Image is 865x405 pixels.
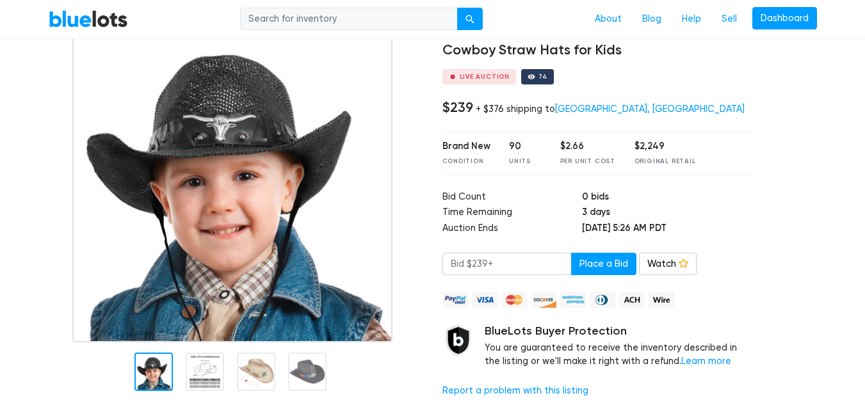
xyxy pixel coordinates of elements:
[442,292,468,308] img: paypal_credit-80455e56f6e1299e8d57f40c0dcee7b8cd4ae79b9eccbfc37e2480457ba36de9.png
[485,324,752,338] h5: BlueLots Buyer Protection
[582,190,751,206] td: 0 bids
[649,292,674,308] img: wire-908396882fe19aaaffefbd8e17b12f2f29708bd78693273c0e28e3a24408487f.png
[442,42,752,59] h4: Cowboy Straw Hats for Kids
[476,104,745,115] div: + $376 shipping to
[635,139,696,154] div: $2,249
[560,139,615,154] div: $2.66
[442,385,588,396] a: Report a problem with this listing
[509,139,541,154] div: 90
[585,7,632,31] a: About
[571,253,636,276] button: Place a Bid
[632,7,672,31] a: Blog
[442,324,474,356] img: buyer_protection_shield-3b65640a83011c7d3ede35a8e5a80bfdfaa6a97447f0071c1475b91a4b0b3d01.png
[72,22,392,342] img: 9116b4f7-c978-4b4f-8998-ae7e3a3d550c-1697098133.jpg
[442,205,582,221] td: Time Remaining
[442,221,582,237] td: Auction Ends
[509,157,541,166] div: Units
[538,74,547,80] div: 74
[711,7,747,31] a: Sell
[590,292,615,308] img: diners_club-c48f30131b33b1bb0e5d0e2dbd43a8bea4cb12cb2961413e2f4250e06c020426.png
[639,253,697,276] a: Watch
[460,74,510,80] div: Live Auction
[531,292,556,308] img: discover-82be18ecfda2d062aad2762c1ca80e2d36a4073d45c9e0ffae68cd515fbd3d32.png
[560,292,586,308] img: american_express-ae2a9f97a040b4b41f6397f7637041a5861d5f99d0716c09922aba4e24c8547d.png
[619,292,645,308] img: ach-b7992fed28a4f97f893c574229be66187b9afb3f1a8d16a4691d3d3140a8ab00.png
[555,104,745,115] a: [GEOGRAPHIC_DATA], [GEOGRAPHIC_DATA]
[485,324,752,369] div: You are guaranteed to receive the inventory described in the listing or we'll make it right with ...
[501,292,527,308] img: mastercard-42073d1d8d11d6635de4c079ffdb20a4f30a903dc55d1612383a1b395dd17f39.png
[442,157,490,166] div: Condition
[49,10,128,28] a: BlueLots
[442,99,473,116] h4: $239
[442,139,490,154] div: Brand New
[472,292,497,308] img: visa-79caf175f036a155110d1892330093d4c38f53c55c9ec9e2c3a54a56571784bb.png
[752,7,817,30] a: Dashboard
[442,253,572,276] input: Bid $239+
[635,157,696,166] div: Original Retail
[240,8,458,31] input: Search for inventory
[560,157,615,166] div: Per Unit Cost
[681,356,731,367] a: Learn more
[672,7,711,31] a: Help
[582,221,751,237] td: [DATE] 5:26 AM PDT
[442,190,582,206] td: Bid Count
[582,205,751,221] td: 3 days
